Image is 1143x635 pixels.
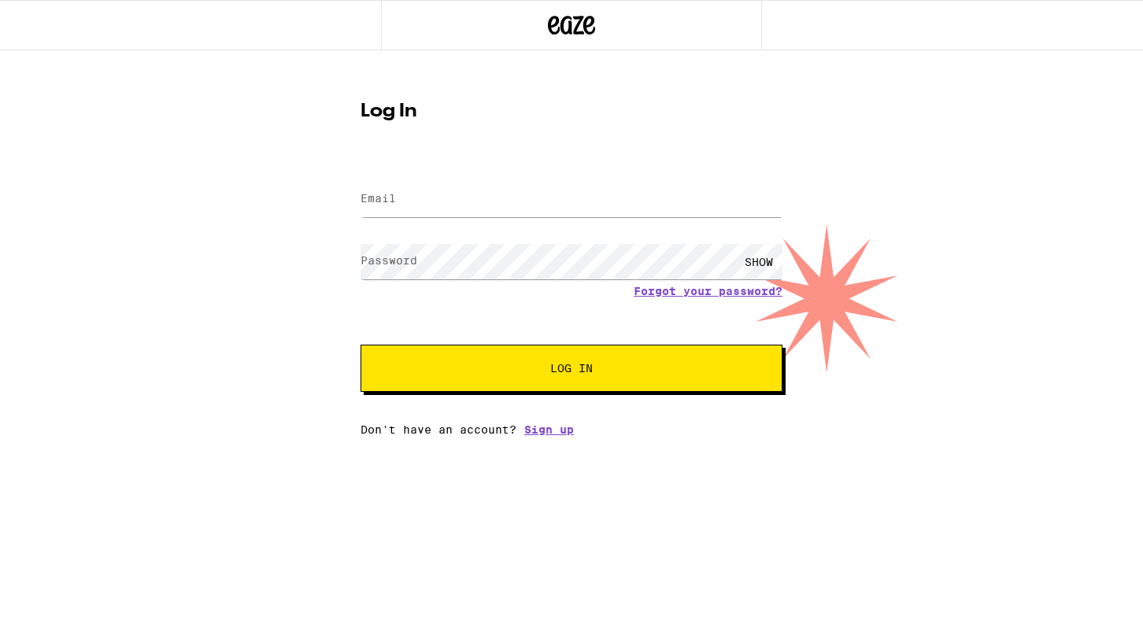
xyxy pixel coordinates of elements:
[361,345,782,392] button: Log In
[550,363,593,374] span: Log In
[361,102,782,121] h1: Log In
[361,192,396,205] label: Email
[524,423,574,436] a: Sign up
[361,254,417,267] label: Password
[361,423,782,436] div: Don't have an account?
[361,182,782,217] input: Email
[634,285,782,297] a: Forgot your password?
[735,244,782,279] div: SHOW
